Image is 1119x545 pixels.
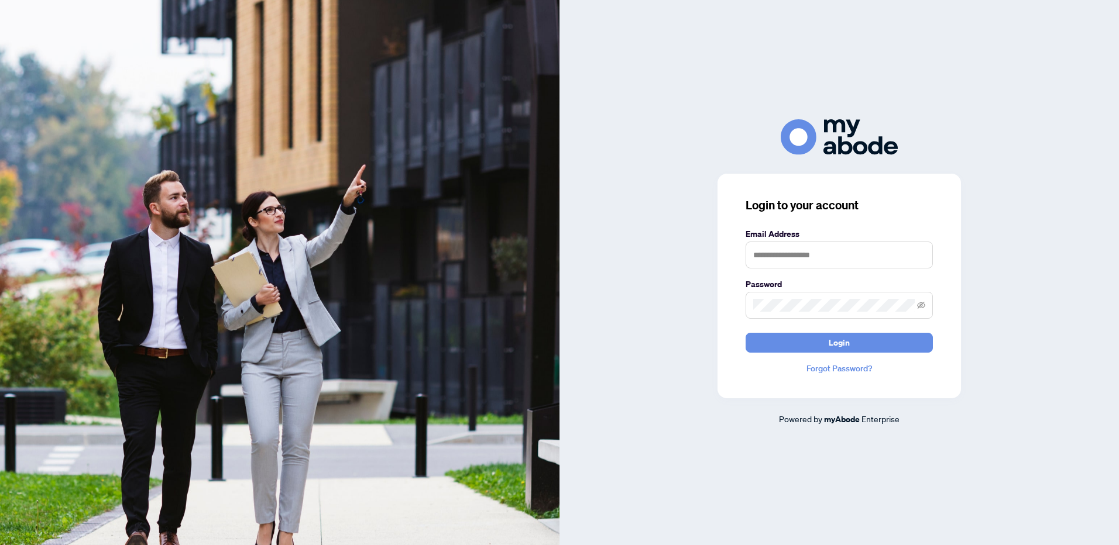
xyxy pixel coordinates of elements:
span: Powered by [779,413,822,424]
label: Password [746,278,933,291]
label: Email Address [746,227,933,240]
span: Login [829,333,850,352]
img: ma-logo [781,119,898,155]
span: eye-invisible [917,301,925,309]
a: myAbode [824,413,860,426]
a: Forgot Password? [746,362,933,375]
h3: Login to your account [746,197,933,213]
span: Enterprise [861,413,900,424]
button: Login [746,333,933,353]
